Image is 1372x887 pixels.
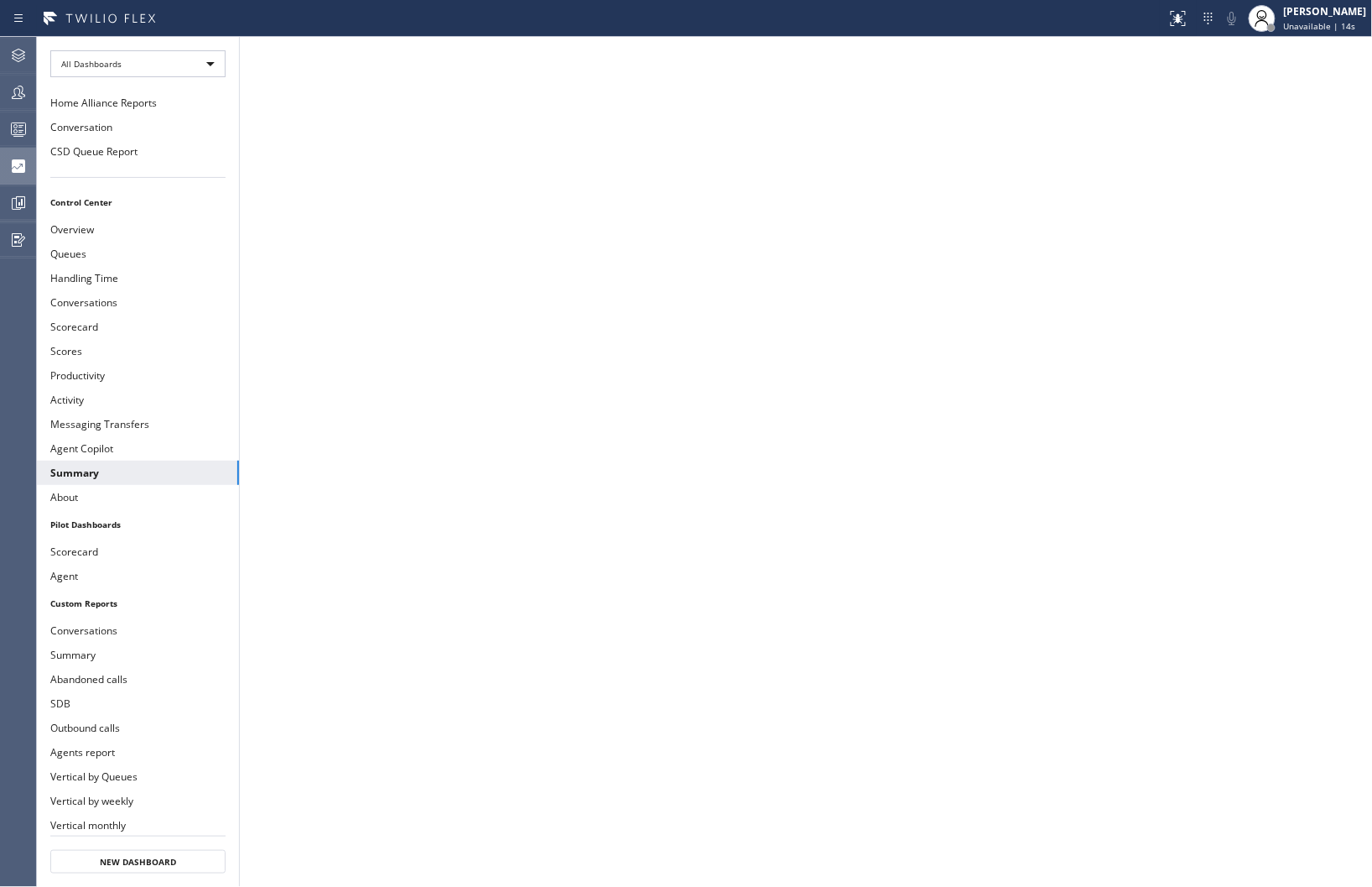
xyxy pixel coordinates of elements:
[37,363,239,388] button: Productivity
[37,191,239,213] li: Control Center
[37,740,239,764] button: Agents report
[37,618,239,643] button: Conversations
[37,436,239,461] button: Agent Copilot
[37,461,239,485] button: Summary
[37,789,239,813] button: Vertical by weekly
[37,667,239,691] button: Abandoned calls
[37,217,239,242] button: Overview
[37,764,239,789] button: Vertical by Queues
[37,242,239,266] button: Queues
[37,115,239,139] button: Conversation
[37,813,239,837] button: Vertical monthly
[37,564,239,588] button: Agent
[1284,20,1356,32] span: Unavailable | 14s
[1220,7,1244,30] button: Mute
[37,388,239,412] button: Activity
[37,91,239,115] button: Home Alliance Reports
[50,50,226,77] div: All Dashboards
[37,540,239,564] button: Scorecard
[37,691,239,716] button: SDB
[37,412,239,436] button: Messaging Transfers
[37,592,239,614] li: Custom Reports
[37,339,239,363] button: Scores
[37,514,239,535] li: Pilot Dashboards
[240,37,1372,887] iframe: dashboard_9f6bb337dffe
[50,850,226,874] button: New Dashboard
[37,139,239,164] button: CSD Queue Report
[37,290,239,315] button: Conversations
[1284,4,1367,18] div: [PERSON_NAME]
[37,485,239,509] button: About
[37,266,239,290] button: Handling Time
[37,643,239,667] button: Summary
[37,716,239,740] button: Outbound calls
[37,315,239,339] button: Scorecard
